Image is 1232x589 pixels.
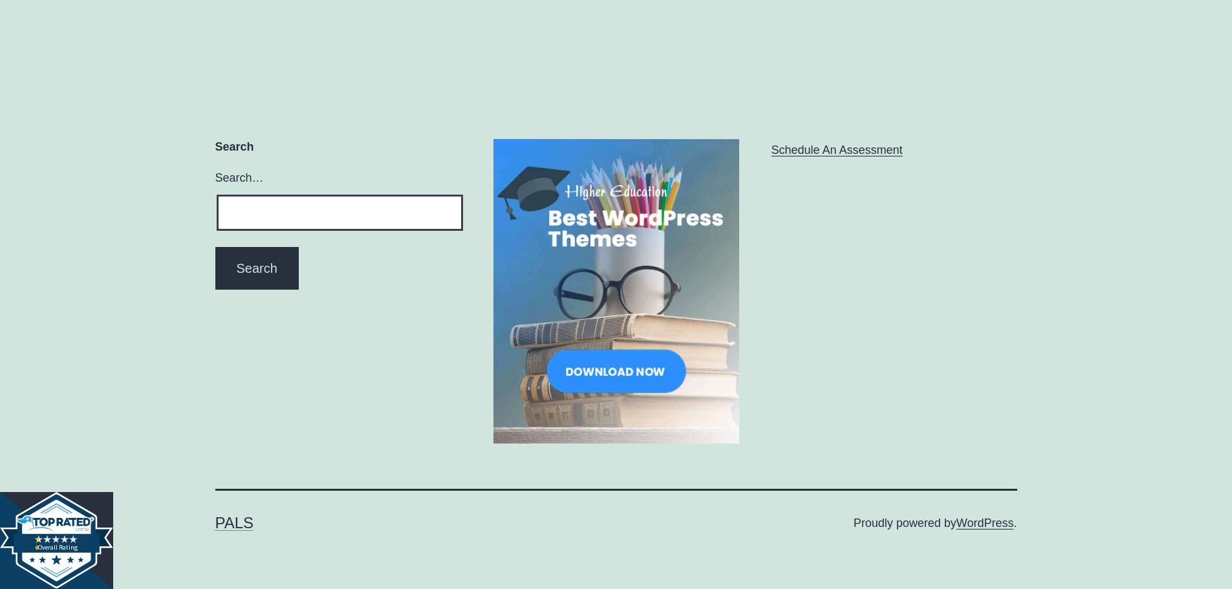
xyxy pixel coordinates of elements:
a: PALS [215,514,254,531]
input: Search [215,247,299,290]
text: Overall Rating [36,543,78,552]
tspan: 0 [36,543,39,552]
h2: Search [215,139,461,155]
div: Proudly powered by . [854,513,1017,533]
label: Search… [215,168,461,188]
a: WordPress [956,517,1014,530]
nav: Menu [772,139,1017,161]
a: Schedule An Assessment [772,144,903,156]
